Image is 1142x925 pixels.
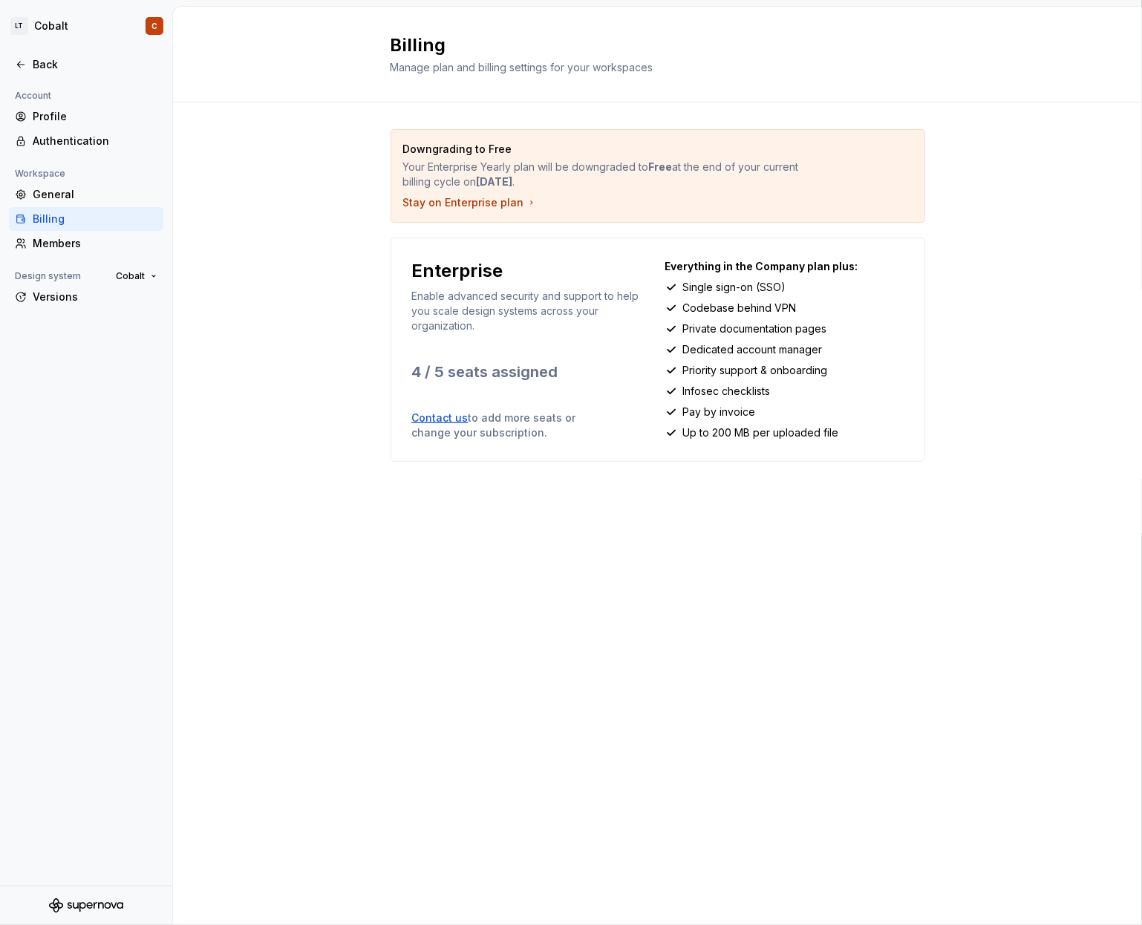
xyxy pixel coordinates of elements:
span: Manage plan and billing settings for your workspaces [391,61,653,73]
a: Back [9,53,163,76]
p: Enterprise [412,259,503,283]
div: LT [10,17,28,35]
p: Enable advanced security and support to help you scale design systems across your organization. [412,289,650,333]
p: Priority support & onboarding [683,363,828,378]
div: Design system [9,267,87,285]
a: Profile [9,105,163,128]
strong: [DATE] [477,175,513,188]
a: Versions [9,285,163,309]
div: Cobalt [34,19,68,33]
strong: Free [649,160,673,173]
p: Dedicated account manager [683,342,823,357]
p: Private documentation pages [683,321,827,336]
div: General [33,187,157,202]
p: Downgrading to Free [403,142,809,157]
p: Your Enterprise Yearly plan will be downgraded to at the end of your current billing cycle on . [403,160,809,189]
p: Single sign-on (SSO) [683,280,786,295]
h2: Billing [391,33,907,57]
p: to add more seats or change your subscription. [412,411,614,440]
p: Infosec checklists [683,384,771,399]
p: Codebase behind VPN [683,301,797,316]
div: Account [9,87,57,105]
div: Authentication [33,134,157,148]
div: Members [33,236,157,251]
button: LTCobaltC [3,10,169,42]
a: Contact us [412,411,469,424]
div: Profile [33,109,157,124]
div: Workspace [9,165,71,183]
a: Members [9,232,163,255]
p: Everything in the Company plan plus: [665,259,904,274]
a: Authentication [9,129,163,153]
p: Pay by invoice [683,405,756,419]
div: Versions [33,290,157,304]
p: 4 / 5 seats assigned [412,362,650,382]
svg: Supernova Logo [49,898,123,913]
div: C [151,20,157,32]
div: Back [33,57,157,72]
a: Billing [9,207,163,231]
div: Billing [33,212,157,226]
span: Cobalt [116,270,145,282]
a: General [9,183,163,206]
button: Stay on Enterprise plan [403,195,538,210]
p: Up to 200 MB per uploaded file [683,425,839,440]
